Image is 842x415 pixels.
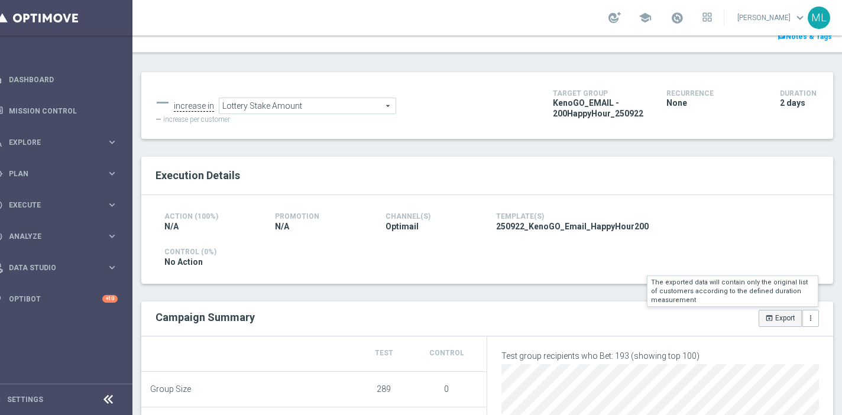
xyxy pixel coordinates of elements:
h4: Template(s) [496,212,810,221]
span: Analyze [9,233,106,240]
span: school [639,11,652,24]
i: keyboard_arrow_right [106,199,118,210]
div: +10 [102,295,118,303]
i: keyboard_arrow_right [106,137,118,148]
i: keyboard_arrow_right [106,231,118,242]
i: open_in_browser [765,314,773,322]
span: Control [429,349,464,357]
i: keyboard_arrow_right [106,262,118,273]
span: Group Size [150,384,191,394]
h4: Action (100%) [164,212,257,221]
span: Explore [9,139,106,146]
span: Plan [9,170,106,177]
div: increase in [174,101,214,112]
span: 289 [377,384,391,394]
span: Test [375,349,393,357]
span: No Action [164,257,203,267]
span: N/A [275,221,289,232]
a: Optibot [9,283,102,315]
h4: Recurrence [666,89,762,98]
button: open_in_browser Export [759,310,802,326]
p: Test group recipients who Bet: 193 (showing top 100) [501,351,819,361]
h4: Target Group [553,89,649,98]
span: 2 days [780,98,805,108]
h4: Duration [780,89,819,98]
span: N/A [164,221,179,232]
a: Dashboard [9,64,118,95]
a: Settings [7,396,43,403]
span: Optimail [386,221,419,232]
span: increase per customer [163,115,230,124]
a: [PERSON_NAME]keyboard_arrow_down [736,9,808,27]
span: KenoGO_EMAIL - 200HappyHour_250922 [553,98,649,119]
h4: Promotion [275,212,368,221]
h4: Control (0%) [164,248,810,256]
button: more_vert [802,310,819,326]
span: Data Studio [9,264,106,271]
div: — [156,92,169,114]
div: ML [808,7,830,29]
a: chatNotes & Tags [776,30,833,43]
h4: Channel(s) [386,212,478,221]
span: 0 [444,384,449,394]
span: — [156,115,161,124]
span: Execute [9,202,106,209]
i: chat [778,33,786,41]
span: Execution Details [156,169,240,181]
i: more_vert [807,314,815,322]
span: 250922_KenoGO_Email_HappyHour200 [496,221,649,232]
i: keyboard_arrow_right [106,168,118,179]
h2: Campaign Summary [156,311,255,323]
a: Mission Control [9,95,118,127]
span: keyboard_arrow_down [794,11,807,24]
span: None [666,98,687,108]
